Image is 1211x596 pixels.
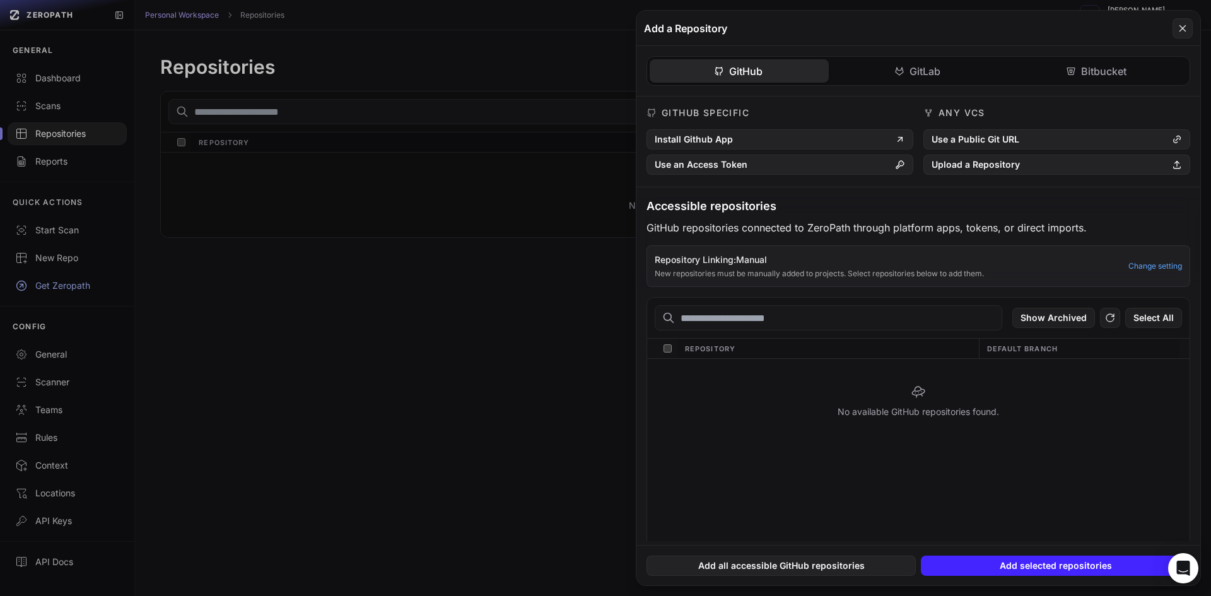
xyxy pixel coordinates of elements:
[921,556,1190,576] button: Add selected repositories
[646,197,1190,215] h3: Accessible repositories
[655,254,1121,266] p: Repository Linking: Manual
[646,556,916,576] button: Add all accessible GitHub repositories
[1125,308,1182,328] button: Select All
[1008,59,1187,83] button: Bitbucket
[662,107,749,119] h4: GitHub Specific
[646,129,913,149] button: Install Github App
[1128,261,1182,271] a: Change setting
[829,59,1008,83] button: GitLab
[939,107,985,119] h4: Any VCS
[646,155,913,175] button: Use an Access Token
[647,359,1190,443] div: No available GitHub repositories found.
[979,339,1179,358] div: Default Branch
[644,21,727,36] h3: Add a Repository
[646,220,1190,235] p: GitHub repositories connected to ZeroPath through platform apps, tokens, or direct imports.
[1012,308,1095,328] button: Show Archived
[923,129,1190,149] button: Use a Public Git URL
[650,59,829,83] button: GitHub
[655,269,1121,279] p: New repositories must be manually added to projects. Select repositories below to add them.
[1168,553,1198,583] div: Open Intercom Messenger
[677,339,979,358] div: Repository
[923,155,1190,175] button: Upload a Repository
